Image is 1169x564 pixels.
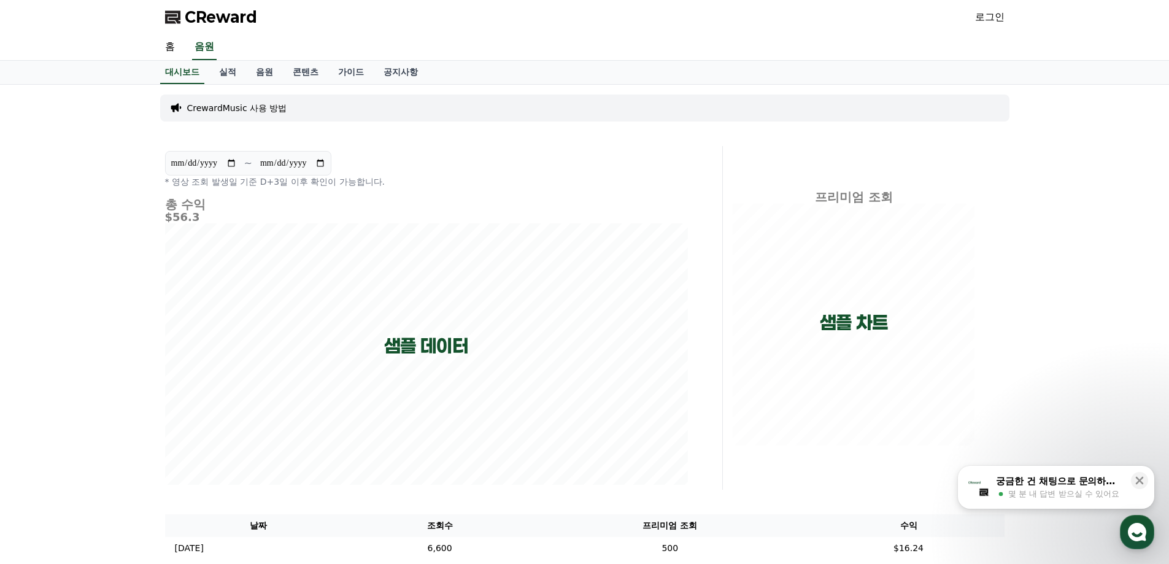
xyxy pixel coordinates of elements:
[527,514,812,537] th: 프리미엄 조회
[328,61,374,84] a: 가이드
[283,61,328,84] a: 콘텐츠
[39,408,46,417] span: 홈
[352,537,527,560] td: 6,600
[175,542,204,555] p: [DATE]
[244,156,252,171] p: ~
[165,514,353,537] th: 날짜
[158,389,236,420] a: 설정
[246,61,283,84] a: 음원
[81,389,158,420] a: 대화
[733,190,975,204] h4: 프리미엄 조회
[813,514,1005,537] th: 수익
[155,34,185,60] a: 홈
[209,61,246,84] a: 실적
[165,7,257,27] a: CReward
[165,211,688,223] h5: $56.3
[187,102,287,114] a: CrewardMusic 사용 방법
[165,176,688,188] p: * 영상 조회 발생일 기준 D+3일 이후 확인이 가능합니다.
[4,389,81,420] a: 홈
[527,537,812,560] td: 500
[192,34,217,60] a: 음원
[185,7,257,27] span: CReward
[165,198,688,211] h4: 총 수익
[160,61,204,84] a: 대시보드
[975,10,1005,25] a: 로그인
[384,335,468,357] p: 샘플 데이터
[813,537,1005,560] td: $16.24
[374,61,428,84] a: 공지사항
[352,514,527,537] th: 조회수
[820,312,888,334] p: 샘플 차트
[190,408,204,417] span: 설정
[112,408,127,418] span: 대화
